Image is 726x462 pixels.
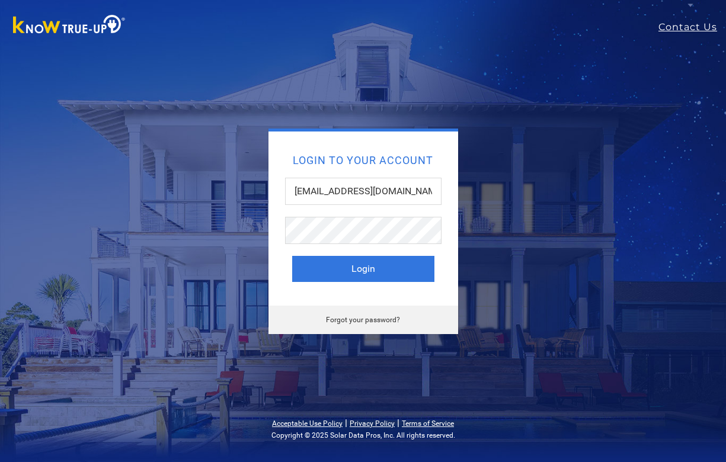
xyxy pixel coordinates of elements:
[292,256,434,282] button: Login
[292,155,434,166] h2: Login to your account
[285,178,442,205] input: Email
[272,419,343,428] a: Acceptable Use Policy
[658,20,726,34] a: Contact Us
[397,417,399,428] span: |
[402,419,454,428] a: Terms of Service
[326,316,400,324] a: Forgot your password?
[350,419,395,428] a: Privacy Policy
[345,417,347,428] span: |
[7,12,132,39] img: Know True-Up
